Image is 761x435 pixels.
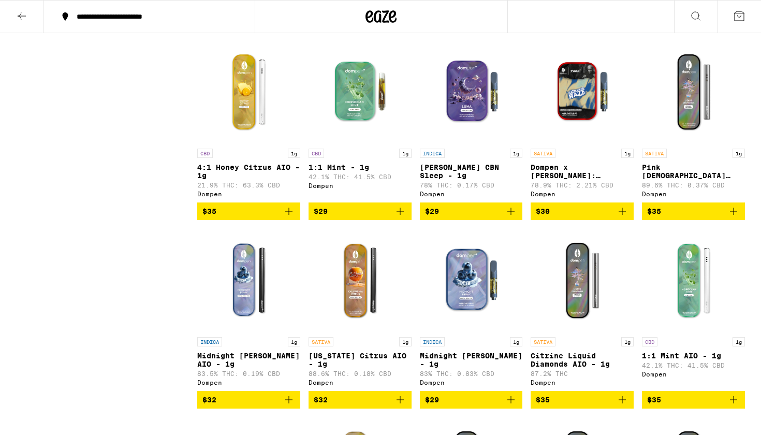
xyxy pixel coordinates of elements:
p: 88.6% THC: 0.18% CBD [309,370,412,377]
p: CBD [642,337,657,346]
img: Dompen - 1:1 Mint - 1g [309,40,412,143]
a: Open page for Citrine Liquid Diamonds AIO - 1g from Dompen [531,228,634,391]
a: Open page for Midnight Berry - 1g from Dompen [420,228,523,391]
button: Add to bag [420,202,523,220]
p: 1g [510,149,522,158]
img: Dompen - 4:1 Honey Citrus AIO - 1g [197,40,300,143]
img: Dompen - Citrine Liquid Diamonds AIO - 1g [531,228,634,332]
span: $29 [314,207,328,215]
p: 1g [288,337,300,346]
p: 1g [288,149,300,158]
p: 42.1% THC: 41.5% CBD [309,173,412,180]
button: Add to bag [197,202,300,220]
span: $35 [647,207,661,215]
button: Add to bag [642,202,745,220]
p: Midnight [PERSON_NAME] AIO - 1g [197,352,300,368]
p: 83% THC: 0.83% CBD [420,370,523,377]
div: Dompen [420,191,523,197]
img: Dompen - Luna CBN Sleep - 1g [420,40,523,143]
button: Add to bag [309,202,412,220]
img: Dompen - 1:1 Mint AIO - 1g [642,228,745,332]
a: Open page for Midnight Berry AIO - 1g from Dompen [197,228,300,391]
p: 78.9% THC: 2.21% CBD [531,182,634,189]
p: 1:1 Mint - 1g [309,163,412,171]
span: $32 [314,396,328,404]
p: Midnight [PERSON_NAME] - 1g [420,352,523,368]
div: Dompen [420,379,523,386]
p: INDICA [420,337,445,346]
div: Dompen [531,379,634,386]
p: 1g [733,149,745,158]
p: 78% THC: 0.17% CBD [420,182,523,189]
p: INDICA [197,337,222,346]
div: Dompen [642,371,745,378]
p: 1g [399,149,412,158]
p: SATIVA [309,337,333,346]
span: $29 [425,207,439,215]
p: SATIVA [642,149,667,158]
button: Add to bag [642,391,745,409]
span: $29 [425,396,439,404]
img: Dompen - Midnight Berry - 1g [420,228,523,332]
p: 1g [621,149,634,158]
p: Dompen x [PERSON_NAME]: [PERSON_NAME] Haze Live Resin Liquid Diamonds - 1g [531,163,634,180]
span: $35 [536,396,550,404]
a: Open page for Luna CBN Sleep - 1g from Dompen [420,40,523,202]
a: Open page for 1:1 Mint AIO - 1g from Dompen [642,228,745,391]
button: Add to bag [420,391,523,409]
img: Dompen - Dompen x Tyson: Haymaker Haze Live Resin Liquid Diamonds - 1g [531,40,634,143]
p: INDICA [420,149,445,158]
div: Dompen [642,191,745,197]
div: Dompen [197,379,300,386]
img: Dompen - Midnight Berry AIO - 1g [197,228,300,332]
span: $32 [202,396,216,404]
p: 1g [399,337,412,346]
div: Dompen [197,191,300,197]
a: Open page for 4:1 Honey Citrus AIO - 1g from Dompen [197,40,300,202]
p: 87.2% THC [531,370,634,377]
p: [US_STATE] Citrus AIO - 1g [309,352,412,368]
a: Open page for Dompen x Tyson: Haymaker Haze Live Resin Liquid Diamonds - 1g from Dompen [531,40,634,202]
span: $35 [202,207,216,215]
p: 4:1 Honey Citrus AIO - 1g [197,163,300,180]
p: 1g [733,337,745,346]
img: Dompen - Pink Jesus Liquid Diamonds AIO - 1g [642,40,745,143]
span: $30 [536,207,550,215]
div: Dompen [531,191,634,197]
p: CBD [197,149,213,158]
span: $35 [647,396,661,404]
button: Add to bag [309,391,412,409]
p: 1:1 Mint AIO - 1g [642,352,745,360]
a: Open page for Pink Jesus Liquid Diamonds AIO - 1g from Dompen [642,40,745,202]
p: SATIVA [531,149,555,158]
p: SATIVA [531,337,555,346]
p: 42.1% THC: 41.5% CBD [642,362,745,369]
button: Add to bag [197,391,300,409]
a: Open page for 1:1 Mint - 1g from Dompen [309,40,412,202]
p: 1g [621,337,634,346]
div: Dompen [309,379,412,386]
div: Dompen [309,182,412,189]
img: Dompen - California Citrus AIO - 1g [309,228,412,332]
p: 89.6% THC: 0.37% CBD [642,182,745,189]
p: 83.5% THC: 0.19% CBD [197,370,300,377]
p: Pink [DEMOGRAPHIC_DATA] Liquid Diamonds AIO - 1g [642,163,745,180]
p: Citrine Liquid Diamonds AIO - 1g [531,352,634,368]
p: 1g [510,337,522,346]
a: Open page for California Citrus AIO - 1g from Dompen [309,228,412,391]
p: 21.9% THC: 63.3% CBD [197,182,300,189]
p: CBD [309,149,324,158]
button: Add to bag [531,391,634,409]
p: [PERSON_NAME] CBN Sleep - 1g [420,163,523,180]
span: Help [24,7,45,17]
button: Add to bag [531,202,634,220]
